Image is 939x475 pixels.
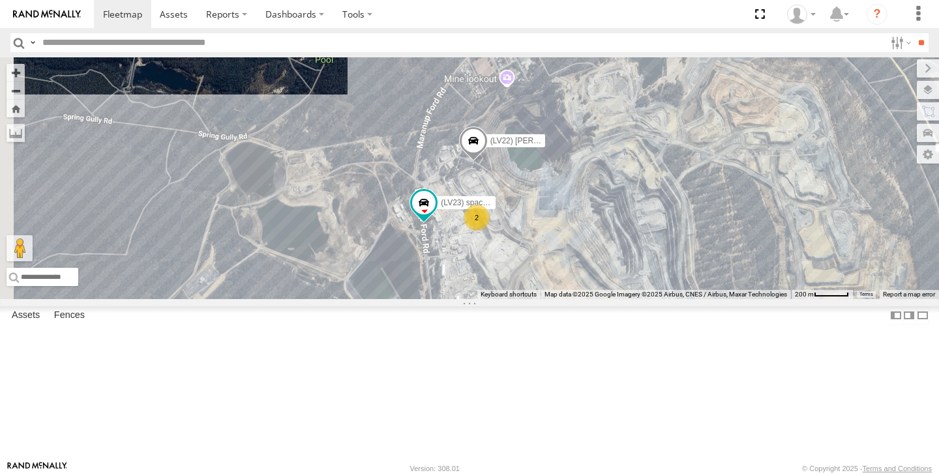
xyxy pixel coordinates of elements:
img: rand-logo.svg [13,10,81,19]
span: 200 m [795,291,814,298]
span: (LV23) space cab triton [441,198,521,207]
button: Zoom in [7,64,25,81]
div: © Copyright 2025 - [802,465,932,472]
button: Map scale: 200 m per 50 pixels [791,290,853,299]
label: Fences [48,306,91,324]
label: Search Query [27,33,38,52]
label: Dock Summary Table to the Left [889,306,902,325]
button: Keyboard shortcuts [481,290,537,299]
a: Terms and Conditions [863,465,932,472]
label: Search Filter Options [886,33,914,52]
label: Dock Summary Table to the Right [902,306,916,325]
label: Measure [7,124,25,142]
i: ? [867,4,887,25]
div: Version: 308.01 [410,465,460,472]
button: Drag Pegman onto the map to open Street View [7,235,33,261]
span: (LV22) [PERSON_NAME] [490,136,580,145]
button: Zoom out [7,81,25,100]
a: Visit our Website [7,462,67,475]
div: Cody Roberts [782,5,820,24]
label: Map Settings [917,145,939,164]
a: Report a map error [883,291,935,298]
label: Assets [5,306,46,324]
label: Hide Summary Table [916,306,929,325]
div: 2 [464,205,490,231]
span: Map data ©2025 Google Imagery ©2025 Airbus, CNES / Airbus, Maxar Technologies [544,291,787,298]
a: Terms (opens in new tab) [859,292,873,297]
button: Zoom Home [7,100,25,117]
